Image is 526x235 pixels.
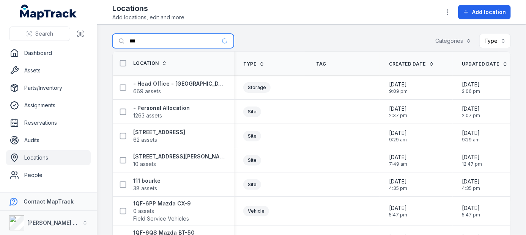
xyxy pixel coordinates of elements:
span: Updated Date [462,61,499,67]
span: 9:09 pm [389,88,408,94]
span: 5:47 pm [462,212,480,218]
button: Search [9,27,70,41]
a: Location [133,60,167,66]
time: 2/19/2025, 7:49:01 AM [389,154,407,167]
span: 12:47 pm [462,161,482,167]
div: Site [243,179,261,190]
a: Assignments [6,98,91,113]
span: 2:07 pm [462,113,480,119]
span: [DATE] [462,105,480,113]
div: Site [243,107,261,117]
time: 6/24/2025, 9:29:05 AM [462,129,480,143]
span: 2:37 pm [389,113,407,119]
time: 11/11/2024, 9:09:29 PM [389,81,408,94]
strong: 1QF-6PP Mazda CX-9 [133,200,191,207]
a: Updated Date [462,61,508,67]
span: [DATE] [389,105,407,113]
a: Assets [6,63,91,78]
a: Locations [6,150,91,165]
time: 8/20/2025, 2:07:15 PM [462,105,480,119]
time: 8/28/2025, 12:47:35 PM [462,154,482,167]
strong: - Personal Allocation [133,104,190,112]
span: [DATE] [462,204,480,212]
span: [DATE] [389,178,407,185]
time: 8/20/2025, 2:06:53 PM [462,81,480,94]
a: Type [243,61,265,67]
span: [DATE] [462,81,480,88]
a: People [6,168,91,183]
strong: [PERSON_NAME] Air [27,219,80,226]
span: 5:47 pm [389,212,407,218]
time: 11/20/2024, 4:35:12 PM [389,178,407,191]
a: [STREET_ADDRESS][PERSON_NAME]10 assets [133,153,225,168]
a: MapTrack [20,5,77,20]
a: Dashboard [6,45,91,61]
span: Field Service Vehicles [133,215,189,222]
span: 669 assets [133,88,161,95]
div: Site [243,131,261,141]
time: 6/24/2025, 9:29:05 AM [389,129,407,143]
span: Tag [316,61,326,67]
strong: 111 bourke [133,177,161,185]
span: Search [35,30,53,38]
button: Add location [458,5,511,19]
span: Type [243,61,256,67]
span: 1263 assets [133,112,162,119]
h2: Locations [112,3,186,14]
time: 11/20/2024, 4:35:12 PM [462,178,480,191]
div: Storage [243,82,271,93]
a: 111 bourke38 assets [133,177,161,192]
time: 8/26/2025, 5:47:04 PM [389,204,407,218]
span: [DATE] [389,129,407,137]
a: Parts/Inventory [6,80,91,96]
strong: Contact MapTrack [24,198,74,205]
span: 9:29 am [462,137,480,143]
time: 8/26/2025, 5:47:04 PM [462,204,480,218]
time: 1/29/2025, 2:37:12 PM [389,105,407,119]
a: - Head Office - [GEOGRAPHIC_DATA]669 assets [133,80,225,95]
span: 62 assets [133,136,157,144]
span: Add location [472,8,506,16]
a: - Personal Allocation1263 assets [133,104,190,119]
span: [DATE] [389,81,408,88]
span: 0 assets [133,207,154,215]
span: Add locations, edit and more. [112,14,186,21]
span: Created Date [389,61,426,67]
span: [DATE] [389,154,407,161]
a: Audits [6,133,91,148]
span: 9:29 am [389,137,407,143]
strong: [STREET_ADDRESS] [133,128,185,136]
a: 1QF-6PP Mazda CX-90 assetsField Service Vehicles [133,200,191,222]
span: 7:49 am [389,161,407,167]
strong: [STREET_ADDRESS][PERSON_NAME] [133,153,225,160]
span: Location [133,60,159,66]
a: [STREET_ADDRESS]62 assets [133,128,185,144]
span: [DATE] [462,178,480,185]
strong: - Head Office - [GEOGRAPHIC_DATA] [133,80,225,88]
a: Reservations [6,115,91,130]
span: 4:35 pm [462,185,480,191]
span: 10 assets [133,160,156,168]
button: Categories [430,34,476,48]
span: [DATE] [389,204,407,212]
div: Vehicle [243,206,269,216]
span: 4:35 pm [389,185,407,191]
a: Created Date [389,61,434,67]
button: Type [479,34,511,48]
span: 38 assets [133,185,157,192]
span: 2:06 pm [462,88,480,94]
div: Site [243,155,261,166]
span: [DATE] [462,154,482,161]
span: [DATE] [462,129,480,137]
